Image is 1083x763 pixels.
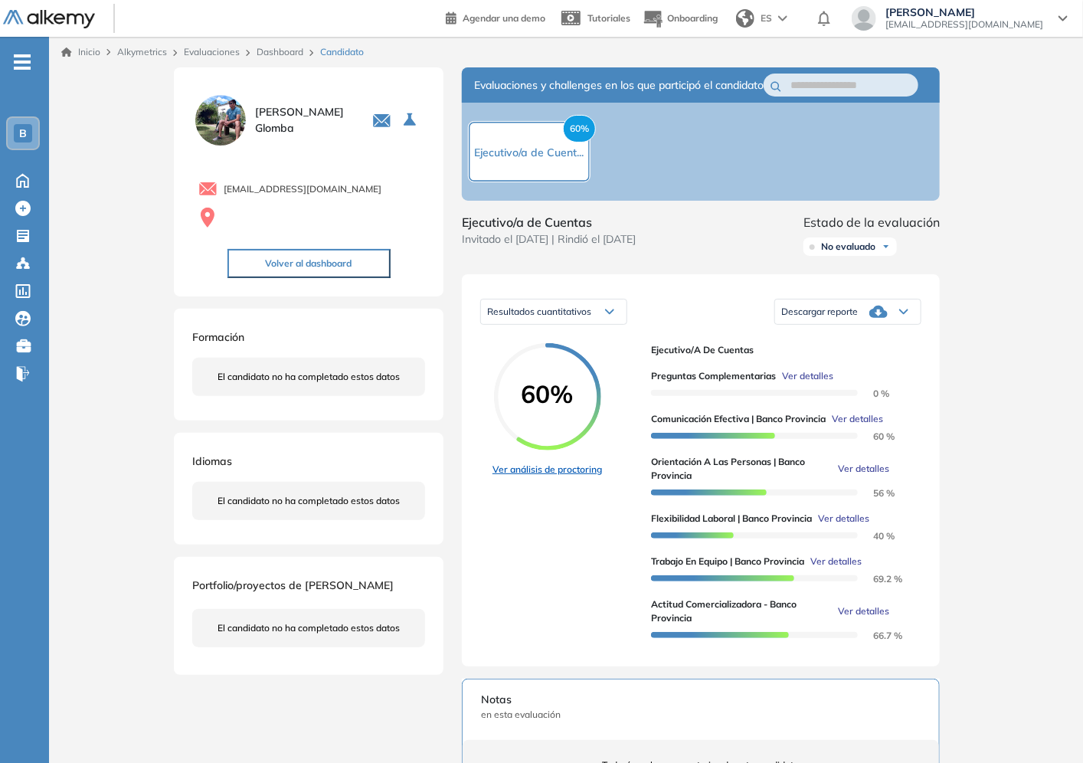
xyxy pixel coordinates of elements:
span: El candidato no ha completado estos datos [218,621,400,635]
span: [EMAIL_ADDRESS][DOMAIN_NAME] [885,18,1043,31]
span: Comunicación efectiva | Banco Provincia [651,412,826,426]
span: Invitado el [DATE] | Rindió el [DATE] [462,231,636,247]
span: Formación [192,330,244,344]
span: Ver detalles [810,555,862,568]
span: [EMAIL_ADDRESS][DOMAIN_NAME] [224,182,381,196]
span: 56 % [856,487,895,499]
span: 0 % [856,388,890,399]
button: Ver detalles [826,412,883,426]
span: Preguntas complementarias [651,369,776,383]
span: 66.7 % [856,630,903,641]
span: No evaluado [821,241,875,253]
img: Ícono de flecha [882,242,891,251]
button: Seleccione la evaluación activa [398,106,425,134]
button: Ver detalles [832,604,889,618]
span: Ejecutivo/a de Cuentas [651,343,909,357]
span: Ver detalles [838,462,889,476]
span: Onboarding [667,12,718,24]
button: Onboarding [643,2,718,35]
span: Descargar reporte [781,306,858,318]
span: en esta evaluación [481,708,921,722]
span: Resultados cuantitativos [487,306,591,317]
span: Evaluaciones y challenges en los que participó el candidato [474,77,764,93]
a: Agendar una demo [446,8,545,26]
button: Ver detalles [812,512,869,526]
span: [PERSON_NAME] Glomba [255,104,354,136]
span: Estado de la evaluación [803,213,940,231]
a: Ver análisis de proctoring [492,463,602,476]
span: B [19,127,27,139]
button: Volver al dashboard [227,249,391,278]
span: 60 % [856,431,895,442]
span: Agendar una demo [463,12,545,24]
span: Tutoriales [587,12,630,24]
span: Candidato [320,45,364,59]
span: Notas [481,692,921,708]
span: 69.2 % [856,573,903,585]
span: Ejecutivo/a de Cuentas [462,213,636,231]
img: arrow [778,15,787,21]
span: Flexibilidad Laboral | Banco Provincia [651,512,812,526]
span: [PERSON_NAME] [885,6,1043,18]
span: Portfolio/proyectos de [PERSON_NAME] [192,578,394,592]
span: 60% [494,381,601,406]
span: Ver detalles [818,512,869,526]
a: Dashboard [257,46,303,57]
span: 40 % [856,530,895,542]
a: Evaluaciones [184,46,240,57]
button: Ver detalles [776,369,833,383]
span: Trabajo en equipo | Banco Provincia [651,555,804,568]
span: Ejecutivo/a de Cuent... [475,146,584,159]
img: PROFILE_MENU_LOGO_USER [192,92,249,149]
span: ES [761,11,772,25]
span: Orientación a las personas | Banco Provincia [651,455,832,483]
img: world [736,9,754,28]
i: - [14,61,31,64]
span: Alkymetrics [117,46,167,57]
span: Ver detalles [838,604,889,618]
span: Idiomas [192,454,232,468]
span: Actitud comercializadora - Banco Provincia [651,598,832,625]
img: Logo [3,10,95,29]
span: El candidato no ha completado estos datos [218,370,400,384]
span: Ver detalles [832,412,883,426]
span: Ver detalles [782,369,833,383]
span: El candidato no ha completado estos datos [218,494,400,508]
button: Ver detalles [832,462,889,476]
a: Inicio [61,45,100,59]
button: Ver detalles [804,555,862,568]
span: 60% [563,115,596,142]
